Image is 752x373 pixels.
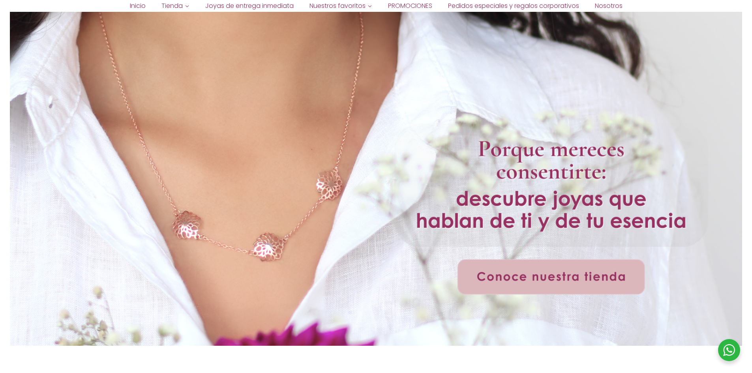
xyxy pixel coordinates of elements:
[130,2,146,10] span: Inicio
[448,2,579,10] span: Pedidos especiales y regalos corporativos
[388,2,432,10] span: PROMOCIONES
[161,2,183,10] span: Tienda
[205,2,294,10] span: Joyas de entrega inmediata
[595,2,623,10] span: Nosotros
[309,2,366,10] span: Nuestros favoritos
